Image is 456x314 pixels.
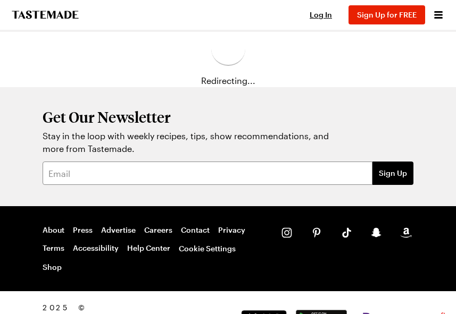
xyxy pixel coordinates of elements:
a: To Tastemade Home Page [11,11,80,19]
a: Help Center [127,243,170,254]
span: Sign Up [379,168,407,179]
span: Log In [310,10,332,19]
a: Terms [43,243,64,254]
a: Contact [181,225,210,235]
button: Log In [300,10,342,20]
button: Open menu [432,8,445,22]
button: Sign Up for FREE [349,5,425,24]
a: Advertise [101,225,136,235]
a: Privacy [218,225,245,235]
p: Stay in the loop with weekly recipes, tips, show recommendations, and more from Tastemade. [43,130,335,155]
a: Press [73,225,93,235]
nav: Footer [43,225,260,272]
button: Cookie Settings [179,243,236,254]
a: About [43,225,64,235]
span: Sign Up for FREE [357,10,417,19]
a: Careers [144,225,172,235]
input: Email [43,162,372,185]
a: Shop [43,262,62,272]
button: Sign Up [372,162,413,185]
h2: Get Our Newsletter [43,108,335,125]
span: Redirecting... [201,74,255,87]
a: Accessibility [73,243,119,254]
